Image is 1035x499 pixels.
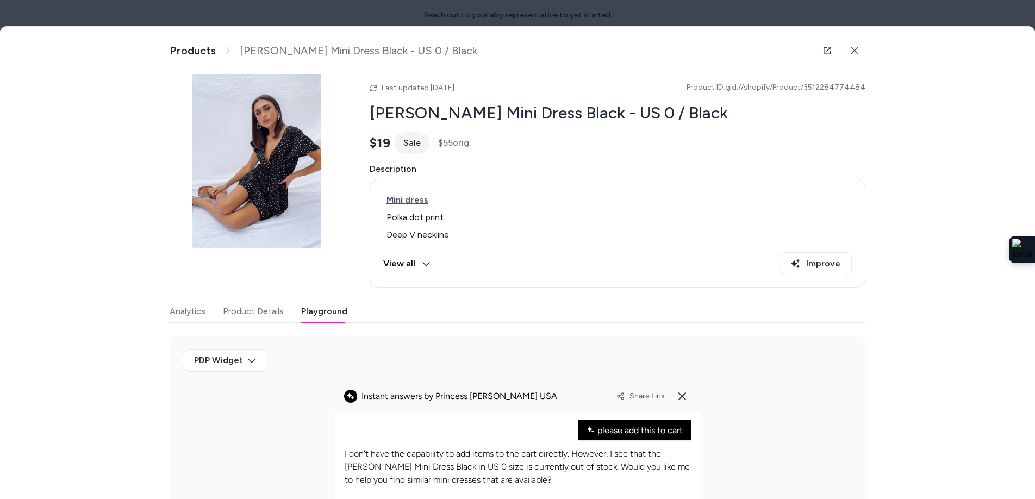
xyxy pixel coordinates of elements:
span: Description [370,163,865,176]
button: Playground [301,301,347,322]
span: Product ID: gid://shopify/Product/3512284774484 [687,82,865,93]
span: PDP Widget [194,354,243,367]
span: Mini dress [386,195,428,205]
li: Polka dot print [383,211,852,224]
button: PDP Widget [183,349,267,372]
div: Sale [395,132,429,154]
nav: breadcrumb [170,44,477,58]
span: $19 [370,135,390,151]
img: Bobbie-Mini-Dress.jpg [170,74,344,248]
h2: [PERSON_NAME] Mini Dress Black - US 0 / Black [370,103,865,123]
span: $55 orig. [438,136,471,149]
button: View all [383,252,431,275]
a: Products [170,44,216,58]
button: Product Details [223,301,284,322]
span: [PERSON_NAME] Mini Dress Black - US 0 / Black [240,44,477,58]
span: Last updated [DATE] [382,83,454,92]
button: Analytics [170,301,205,322]
li: Deep V neckline [383,228,852,241]
button: Improve [780,252,852,275]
